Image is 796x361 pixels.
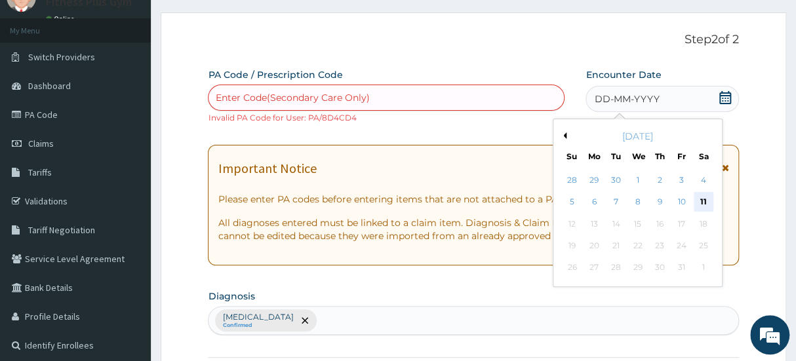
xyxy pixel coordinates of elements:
[672,258,692,278] div: Not available Friday, October 31st, 2025
[607,236,626,256] div: Not available Tuesday, October 21st, 2025
[607,170,626,190] div: Choose Tuesday, September 30th, 2025
[68,73,220,90] div: Chat with us now
[584,193,604,212] div: Choose Monday, October 6th, 2025
[650,193,669,212] div: Choose Thursday, October 9th, 2025
[584,214,604,234] div: Not available Monday, October 13th, 2025
[650,258,669,278] div: Not available Thursday, October 30th, 2025
[594,92,659,105] span: DD-MM-YYYY
[694,170,713,190] div: Choose Saturday, October 4th, 2025
[567,151,578,162] div: Su
[694,193,713,212] div: Choose Saturday, October 11th, 2025
[650,170,669,190] div: Choose Thursday, October 2nd, 2025
[586,68,661,81] label: Encounter Date
[563,236,582,256] div: Not available Sunday, October 19th, 2025
[28,138,54,149] span: Claims
[208,68,342,81] label: PA Code / Prescription Code
[628,236,648,256] div: Not available Wednesday, October 22nd, 2025
[218,161,316,176] h1: Important Notice
[628,258,648,278] div: Not available Wednesday, October 29th, 2025
[215,7,247,38] div: Minimize live chat window
[584,258,604,278] div: Not available Monday, October 27th, 2025
[561,170,714,279] div: month 2025-10
[208,33,738,47] p: Step 2 of 2
[607,214,626,234] div: Not available Tuesday, October 14th, 2025
[650,214,669,234] div: Not available Thursday, October 16th, 2025
[46,14,77,24] a: Online
[628,170,648,190] div: Choose Wednesday, October 1st, 2025
[28,224,95,236] span: Tariff Negotiation
[628,193,648,212] div: Choose Wednesday, October 8th, 2025
[672,170,692,190] div: Choose Friday, October 3rd, 2025
[563,193,582,212] div: Choose Sunday, October 5th, 2025
[215,91,369,104] div: Enter Code(Secondary Care Only)
[607,193,626,212] div: Choose Tuesday, October 7th, 2025
[24,66,53,98] img: d_794563401_company_1708531726252_794563401
[28,80,71,92] span: Dashboard
[676,151,687,162] div: Fr
[628,214,648,234] div: Not available Wednesday, October 15th, 2025
[560,132,567,139] button: Previous Month
[7,230,250,276] textarea: Type your message and hit 'Enter'
[563,170,582,190] div: Choose Sunday, September 28th, 2025
[563,258,582,278] div: Not available Sunday, October 26th, 2025
[633,151,644,162] div: We
[208,113,356,123] small: Invalid PA Code for User: PA/8D4CD4
[584,170,604,190] div: Choose Monday, September 29th, 2025
[28,166,52,178] span: Tariffs
[672,236,692,256] div: Not available Friday, October 24th, 2025
[607,258,626,278] div: Not available Tuesday, October 28th, 2025
[76,101,181,233] span: We're online!
[610,151,622,162] div: Tu
[672,193,692,212] div: Choose Friday, October 10th, 2025
[589,151,600,162] div: Mo
[584,236,604,256] div: Not available Monday, October 20th, 2025
[559,130,717,143] div: [DATE]
[672,214,692,234] div: Not available Friday, October 17th, 2025
[28,51,95,63] span: Switch Providers
[698,151,709,162] div: Sa
[650,236,669,256] div: Not available Thursday, October 23rd, 2025
[563,214,582,234] div: Not available Sunday, October 12th, 2025
[694,214,713,234] div: Not available Saturday, October 18th, 2025
[208,290,254,303] label: Diagnosis
[218,193,728,206] p: Please enter PA codes before entering items that are not attached to a PA code
[654,151,666,162] div: Th
[218,216,728,242] p: All diagnoses entered must be linked to a claim item. Diagnosis & Claim Items that are visible bu...
[694,236,713,256] div: Not available Saturday, October 25th, 2025
[694,258,713,278] div: Not available Saturday, November 1st, 2025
